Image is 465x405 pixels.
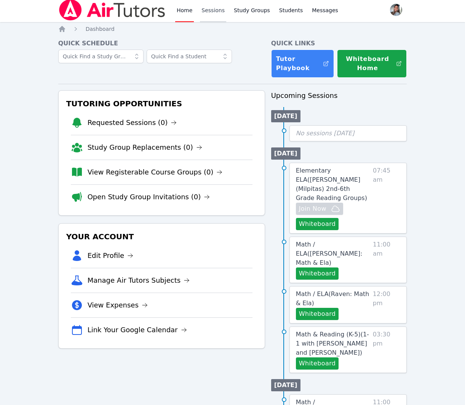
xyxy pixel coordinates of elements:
a: View Registerable Course Groups (0) [88,167,223,178]
input: Quick Find a Study Group [58,50,144,63]
h3: Upcoming Sessions [271,90,407,101]
a: Tutor Playbook [271,50,334,78]
button: Whiteboard Home [337,50,407,78]
a: View Expenses [88,300,148,311]
button: Whiteboard [296,308,339,320]
h3: Your Account [65,230,259,243]
span: No sessions [DATE] [296,130,355,137]
li: [DATE] [271,147,300,160]
a: Edit Profile [88,250,134,261]
span: Math / ELA ( [PERSON_NAME]: Math & Ela ) [296,241,363,266]
a: Elementary ELA([PERSON_NAME] (Milpitas) 2nd-6th Grade Reading Groups) [296,166,370,203]
a: Dashboard [86,25,115,33]
li: [DATE] [271,110,300,122]
h4: Quick Schedule [58,39,265,48]
button: Whiteboard [296,218,339,230]
button: Whiteboard [296,267,339,280]
a: Link Your Google Calendar [88,325,187,335]
h3: Tutoring Opportunities [65,97,259,110]
span: 07:45 am [373,166,400,230]
button: Whiteboard [296,357,339,370]
a: Requested Sessions (0) [88,117,177,128]
span: Join Now [299,204,326,213]
span: Math & Reading (K-5) ( 1-1 with [PERSON_NAME] and [PERSON_NAME] ) [296,331,369,356]
a: Open Study Group Invitations (0) [88,192,210,202]
span: Messages [312,6,338,14]
span: Elementary ELA ( [PERSON_NAME] (Milpitas) 2nd-6th Grade Reading Groups ) [296,167,367,202]
span: 11:00 am [373,240,400,280]
span: 12:00 pm [373,290,401,320]
input: Quick Find a Student [147,50,232,63]
span: Math / ELA ( Raven: Math & Ela ) [296,290,369,307]
a: Manage Air Tutors Subjects [88,275,190,286]
nav: Breadcrumb [58,25,407,33]
span: 03:30 pm [373,330,401,370]
button: Join Now [296,203,343,215]
a: Math / ELA(Raven: Math & Ela) [296,290,370,308]
a: Math & Reading (K-5)(1-1 with [PERSON_NAME] and [PERSON_NAME]) [296,330,370,357]
h4: Quick Links [271,39,407,48]
a: Study Group Replacements (0) [88,142,202,153]
a: Math / ELA([PERSON_NAME]: Math & Ela) [296,240,370,267]
span: Dashboard [86,26,115,32]
li: [DATE] [271,379,300,391]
